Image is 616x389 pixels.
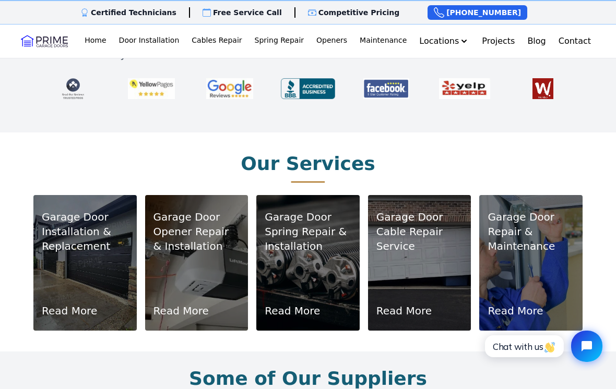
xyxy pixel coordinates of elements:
a: [PHONE_NUMBER] [428,5,527,20]
p: Garage Door [376,210,463,224]
p: Installation & Replacement [42,224,128,253]
a: Cables Repair [187,31,246,52]
a: Garage Door Installation & Replacement [42,210,128,253]
p: Spring Repair & Installation [265,224,351,253]
iframe: Tidio Chat [473,322,611,371]
a: Openers [312,31,351,52]
p: Opener Repair & Installation [153,224,240,253]
a: Projects [478,31,519,52]
p: Garage Door [265,210,351,224]
p: Certified Technicians [91,7,176,18]
a: Garage Door Spring Repair & Installation [265,210,351,253]
a: Find me on WhatsYourHours.com [512,74,574,103]
p: Garage Door [153,210,240,224]
img: TrustedPros [42,74,104,103]
a: Read More [488,303,543,318]
a: Read More [376,303,432,318]
img: garage door installation company calgary [33,195,137,331]
img: Logo [21,33,68,50]
a: Door Installation [115,31,184,52]
img: 24/7 garage door repair service [479,195,583,331]
p: Garage Door [488,210,574,224]
h2: Some of Our Suppliers [189,368,427,389]
img: Garage door spring repair [256,195,360,331]
a: Read More [42,303,97,318]
p: Repair & Maintenance [488,224,574,253]
a: Garage Door Repair & Maintenance [488,210,574,253]
p: Free Service Call [213,7,282,18]
img: Garage door opener repair service [145,195,248,331]
a: Garage Door Cable Repair Service [376,210,463,253]
img: BBB-review [277,74,339,103]
a: Read More [153,303,209,318]
p: Garage Door [42,210,128,224]
img: yelp-review [433,74,496,103]
img: yellow-page-review [120,74,183,103]
img: FB-review [355,74,418,103]
a: Spring Repair [251,31,308,52]
a: Read More [265,303,320,318]
a: Contact [554,31,595,52]
a: Garage Door Opener Repair & Installation [153,210,240,253]
button: Locations [415,31,473,52]
img: wyh-member-badge.jpg [512,74,574,103]
img: Best garage door cable repair services [368,195,471,331]
a: Blog [523,31,550,52]
h2: Our Services [241,153,375,174]
p: Cable Repair Service [376,224,463,253]
img: google-review [198,74,261,103]
a: Home [80,31,110,52]
p: Competitive Pricing [318,7,400,18]
a: Maintenance [356,31,411,52]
